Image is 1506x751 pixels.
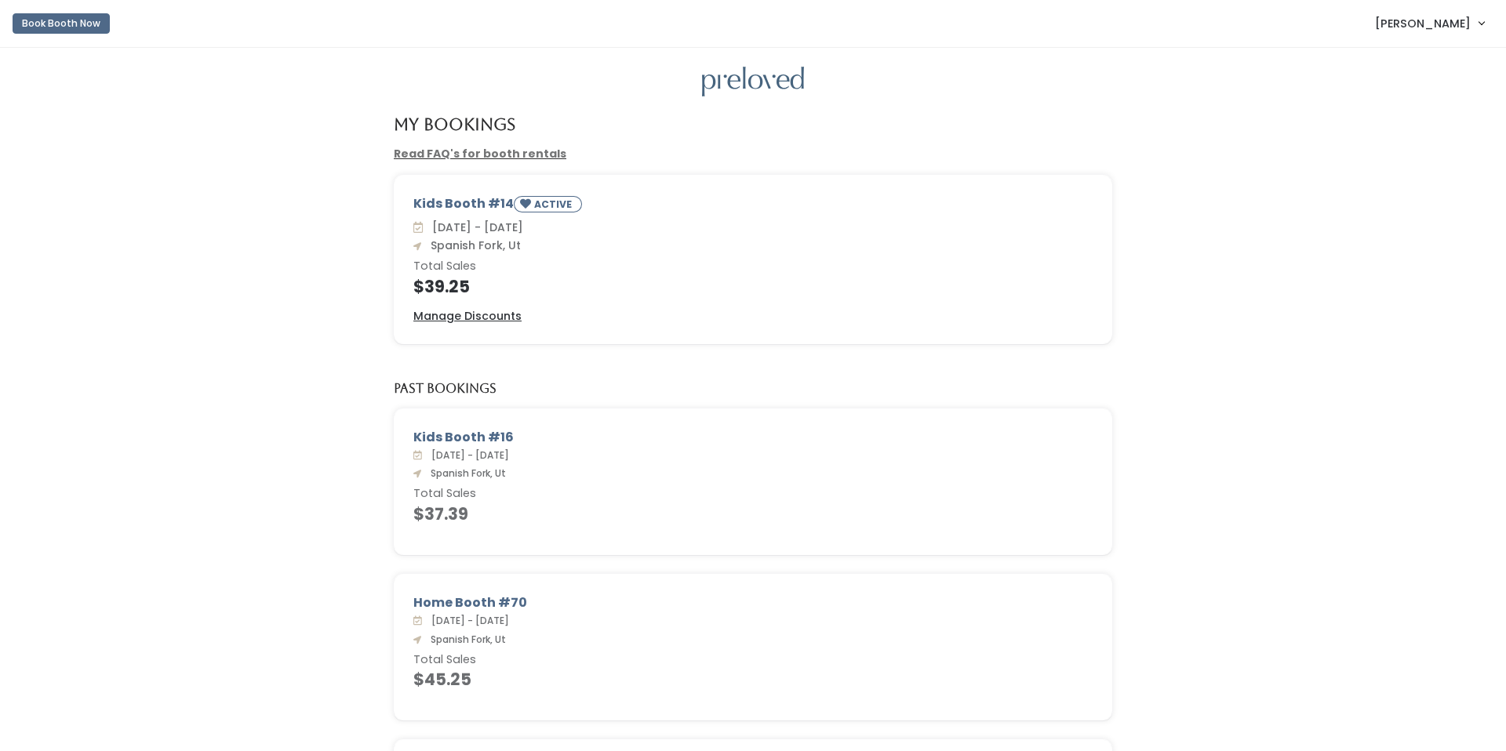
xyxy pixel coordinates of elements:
[413,308,522,324] u: Manage Discounts
[424,466,506,480] span: Spanish Fork, Ut
[413,654,1093,666] h6: Total Sales
[13,13,110,34] button: Book Booth Now
[394,115,515,133] h4: My Bookings
[413,278,1093,296] h4: $39.25
[413,194,1093,219] div: Kids Booth #14
[702,67,804,97] img: preloved logo
[413,488,1093,500] h6: Total Sales
[413,593,1093,612] div: Home Booth #70
[394,146,566,161] a: Read FAQ's for booth rentals
[424,238,521,253] span: Spanish Fork, Ut
[13,6,110,41] a: Book Booth Now
[1359,6,1500,40] a: [PERSON_NAME]
[426,219,523,235] span: [DATE] - [DATE]
[534,198,575,211] small: ACTIVE
[394,382,497,396] h5: Past Bookings
[413,670,1093,688] h4: $45.25
[413,260,1093,273] h6: Total Sales
[413,308,522,325] a: Manage Discounts
[425,614,509,627] span: [DATE] - [DATE]
[1375,15,1471,32] span: [PERSON_NAME]
[425,448,509,462] span: [DATE] - [DATE]
[413,428,1093,447] div: Kids Booth #16
[413,505,1093,523] h4: $37.39
[424,633,506,646] span: Spanish Fork, Ut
